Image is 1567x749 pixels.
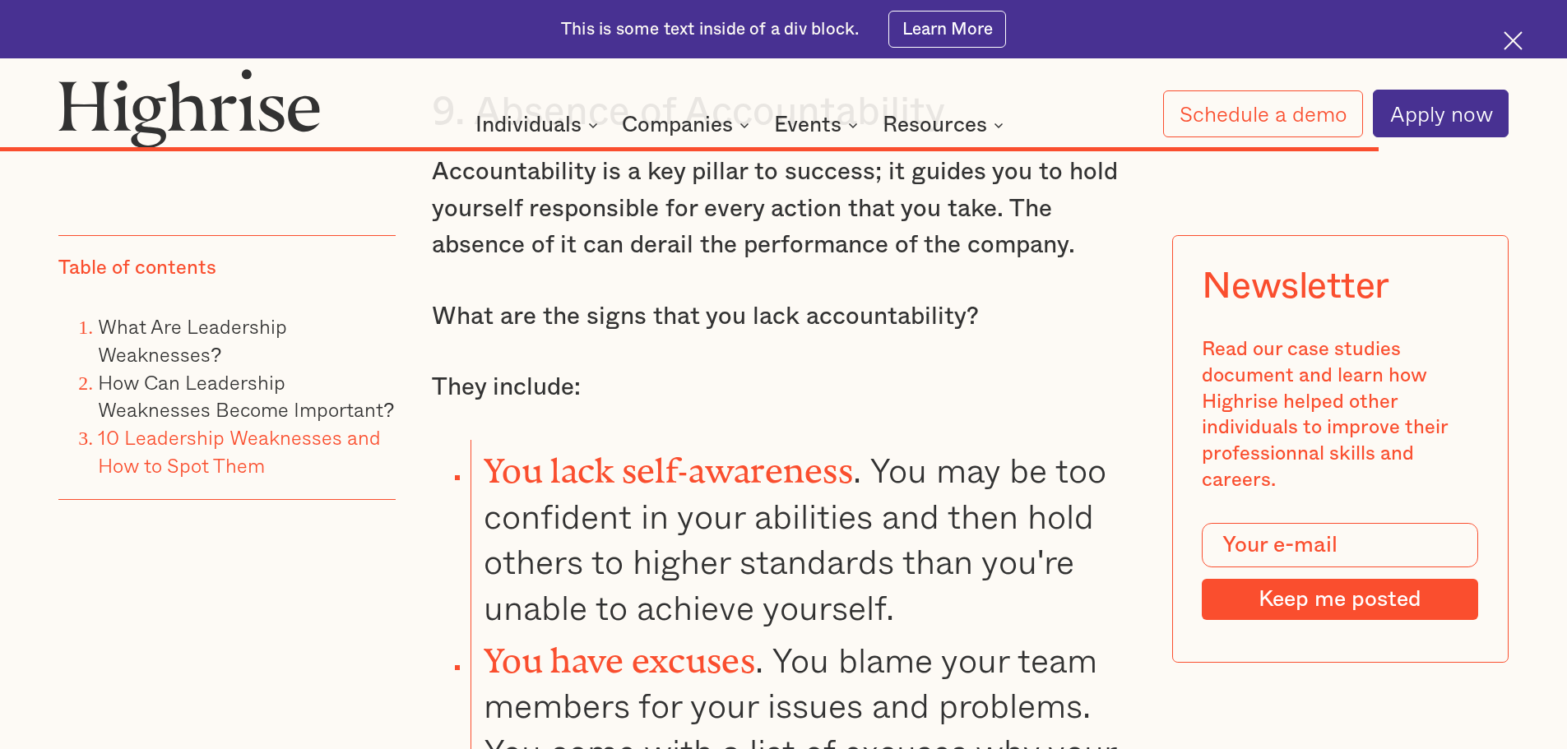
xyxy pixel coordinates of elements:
a: Apply now [1373,90,1509,137]
strong: You have excuses [484,641,755,663]
a: How Can Leadership Weaknesses Become Important? [98,366,394,424]
div: This is some text inside of a div block. [561,18,859,41]
img: Highrise logo [58,68,320,147]
div: Companies [622,115,754,135]
p: They include: [432,369,1136,406]
form: Modal Form [1202,523,1478,620]
p: What are the signs that you lack accountability? [432,298,1136,335]
div: Events [774,115,841,135]
div: Table of contents [58,256,216,282]
div: Resources [883,115,987,135]
a: 10 Leadership Weaknesses and How to Spot Them [98,422,381,480]
div: Newsletter [1202,265,1389,307]
input: Your e-mail [1202,523,1478,567]
div: Individuals [475,115,603,135]
div: Events [774,115,863,135]
a: Learn More [888,11,1006,48]
div: Read our case studies document and learn how Highrise helped other individuals to improve their p... [1202,337,1478,493]
p: Accountability is a key pillar to success; it guides you to hold yourself responsible for every a... [432,154,1136,264]
div: Companies [622,115,733,135]
img: Cross icon [1504,31,1523,50]
strong: You lack self-awareness [484,451,853,473]
input: Keep me posted [1202,579,1478,620]
a: Schedule a demo [1163,90,1364,137]
div: Resources [883,115,1008,135]
div: Individuals [475,115,582,135]
li: . You may be too confident in your abilities and then hold others to higher standards than you're... [471,440,1135,630]
a: What Are Leadership Weaknesses? [98,311,287,369]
